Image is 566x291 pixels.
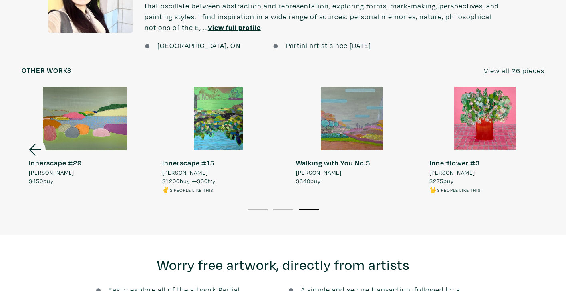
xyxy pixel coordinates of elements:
[429,177,443,185] span: $275
[429,177,454,185] span: buy
[296,168,342,177] span: [PERSON_NAME]
[162,177,180,185] span: $1200
[157,41,240,50] span: [GEOGRAPHIC_DATA], ON
[273,209,293,210] button: 2 of 3
[299,209,319,210] button: 3 of 3
[437,187,481,193] small: 3 people like this
[170,187,213,193] small: 2 people like this
[429,168,475,177] span: [PERSON_NAME]
[29,158,82,167] strong: Innerscape #29
[296,177,321,185] span: buy
[162,185,216,194] li: ✌️
[286,41,371,50] span: Partial artist since [DATE]
[22,66,71,75] h6: Other works
[162,168,208,177] span: [PERSON_NAME]
[484,65,544,76] a: View all 26 pieces
[429,185,481,194] li: 🖐️
[289,87,415,185] a: Walking with You No.5 [PERSON_NAME] $340buy
[484,66,544,75] u: View all 26 pieces
[162,177,216,185] span: buy — try
[248,209,268,210] button: 1 of 3
[162,158,214,167] strong: Innerscape #15
[296,158,370,167] strong: Walking with You No.5
[208,23,261,32] a: View full profile
[422,87,548,194] a: Innerflower #3 [PERSON_NAME] $275buy 🖐️3 people like this
[22,87,148,185] a: Innerscape #29 [PERSON_NAME] $450buy
[155,87,281,194] a: Innerscape #15 [PERSON_NAME] $1200buy —$60try ✌️2 people like this
[197,177,208,185] span: $60
[429,158,480,167] strong: Innerflower #3
[29,168,74,177] span: [PERSON_NAME]
[296,177,310,185] span: $340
